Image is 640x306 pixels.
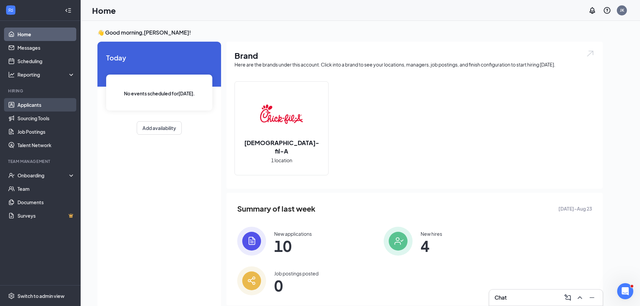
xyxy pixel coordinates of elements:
div: Here are the brands under this account. Click into a brand to see your locations, managers, job p... [234,61,595,68]
img: icon [237,266,266,295]
a: SurveysCrown [17,209,75,222]
a: Applicants [17,98,75,112]
svg: UserCheck [8,172,15,179]
button: ChevronUp [574,292,585,303]
span: Summary of last week [237,203,315,215]
a: Talent Network [17,138,75,152]
span: 0 [274,279,318,292]
a: Sourcing Tools [17,112,75,125]
div: Hiring [8,88,74,94]
svg: Minimize [588,294,596,302]
button: ComposeMessage [562,292,573,303]
span: No events scheduled for [DATE] . [124,90,195,97]
a: Job Postings [17,125,75,138]
svg: QuestionInfo [603,6,611,14]
div: Job postings posted [274,270,318,277]
h1: Home [92,5,116,16]
img: Chick-fil-A [260,93,303,136]
a: Documents [17,195,75,209]
div: Onboarding [17,172,69,179]
h3: Chat [495,294,507,301]
iframe: Intercom live chat [617,283,633,299]
button: Minimize [587,292,597,303]
h2: [DEMOGRAPHIC_DATA]-fil-A [235,138,328,155]
button: Add availability [137,121,182,135]
a: Team [17,182,75,195]
svg: Settings [8,293,15,299]
svg: WorkstreamLogo [7,7,14,13]
h1: Brand [234,50,595,61]
span: Today [106,52,212,63]
div: Reporting [17,71,75,78]
span: [DATE] - Aug 23 [558,205,592,212]
img: icon [384,227,413,256]
div: Team Management [8,159,74,164]
svg: Notifications [588,6,596,14]
h3: 👋 Good morning, [PERSON_NAME] ! [97,29,603,36]
span: 10 [274,240,312,252]
svg: ComposeMessage [564,294,572,302]
div: New applications [274,230,312,237]
svg: Analysis [8,71,15,78]
div: JK [620,7,624,13]
a: Home [17,28,75,41]
a: Scheduling [17,54,75,68]
span: 4 [421,240,442,252]
svg: ChevronUp [576,294,584,302]
img: open.6027fd2a22e1237b5b06.svg [586,50,595,57]
img: icon [237,227,266,256]
a: Messages [17,41,75,54]
span: 1 location [271,157,292,164]
svg: Collapse [65,7,72,14]
div: Switch to admin view [17,293,65,299]
div: New hires [421,230,442,237]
